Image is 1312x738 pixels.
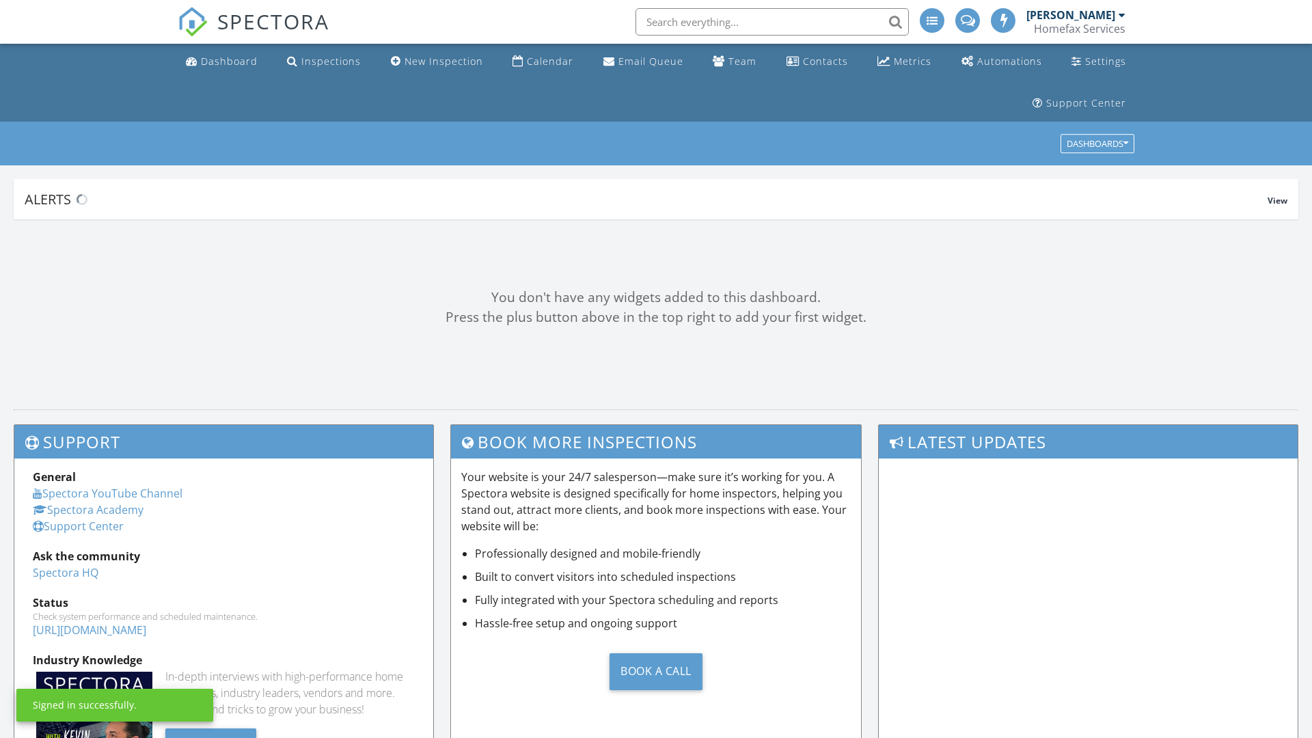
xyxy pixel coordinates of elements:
div: You don't have any widgets added to this dashboard. [14,288,1298,307]
div: Metrics [894,55,931,68]
div: Signed in successfully. [33,698,137,712]
a: SPECTORA [178,18,329,47]
a: Support Center [1027,91,1132,116]
a: Inspections [282,49,366,74]
div: Press the plus button above in the top right to add your first widget. [14,307,1298,327]
div: Alerts [25,190,1268,208]
input: Search everything... [635,8,909,36]
a: New Inspection [385,49,489,74]
div: Email Queue [618,55,683,68]
div: Dashboards [1067,139,1128,149]
div: New Inspection [405,55,483,68]
a: Email Queue [598,49,689,74]
div: Dashboard [201,55,258,68]
li: Fully integrated with your Spectora scheduling and reports [475,592,851,608]
img: The Best Home Inspection Software - Spectora [178,7,208,37]
div: Status [33,594,415,611]
div: Homefax Services [1034,22,1125,36]
a: Spectora YouTube Channel [33,486,182,501]
a: Metrics [872,49,937,74]
a: Spectora HQ [33,565,98,580]
span: SPECTORA [217,7,329,36]
div: Industry Knowledge [33,652,415,668]
a: Automations (Advanced) [956,49,1048,74]
a: Contacts [781,49,853,74]
a: [URL][DOMAIN_NAME] [33,623,146,638]
a: Calendar [507,49,579,74]
div: Support Center [1046,96,1126,109]
div: Calendar [527,55,573,68]
div: Team [728,55,756,68]
span: View [1268,195,1287,206]
a: Dashboard [180,49,263,74]
div: Inspections [301,55,361,68]
h3: Book More Inspections [451,425,862,459]
a: Spectora Academy [33,502,143,517]
div: In-depth interviews with high-performance home inspectors, industry leaders, vendors and more. Ge... [165,668,414,717]
div: Settings [1085,55,1126,68]
a: Support Center [33,519,124,534]
div: Automations [977,55,1042,68]
div: [PERSON_NAME] [1026,8,1115,22]
strong: General [33,469,76,484]
p: Your website is your 24/7 salesperson—make sure it’s working for you. A Spectora website is desig... [461,469,851,534]
h3: Support [14,425,433,459]
div: Check system performance and scheduled maintenance. [33,611,415,622]
a: Book a Call [461,642,851,700]
li: Hassle-free setup and ongoing support [475,615,851,631]
a: Team [707,49,762,74]
button: Dashboards [1061,135,1134,154]
li: Built to convert visitors into scheduled inspections [475,569,851,585]
h3: Latest Updates [879,425,1298,459]
a: Settings [1066,49,1132,74]
li: Professionally designed and mobile-friendly [475,545,851,562]
div: Contacts [803,55,848,68]
div: Ask the community [33,548,415,564]
div: Book a Call [610,653,702,690]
